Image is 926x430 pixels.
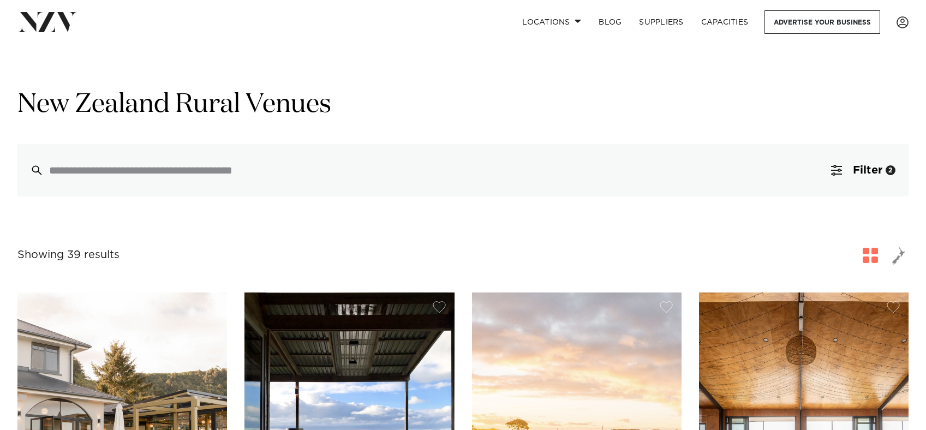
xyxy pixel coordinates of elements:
a: BLOG [590,10,630,34]
div: 2 [886,165,895,175]
a: Capacities [692,10,757,34]
a: SUPPLIERS [630,10,692,34]
a: Locations [513,10,590,34]
img: nzv-logo.png [17,12,77,32]
a: Advertise your business [764,10,880,34]
span: Filter [853,165,882,176]
h1: New Zealand Rural Venues [17,88,909,122]
div: Showing 39 results [17,247,120,264]
button: Filter2 [818,144,909,196]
